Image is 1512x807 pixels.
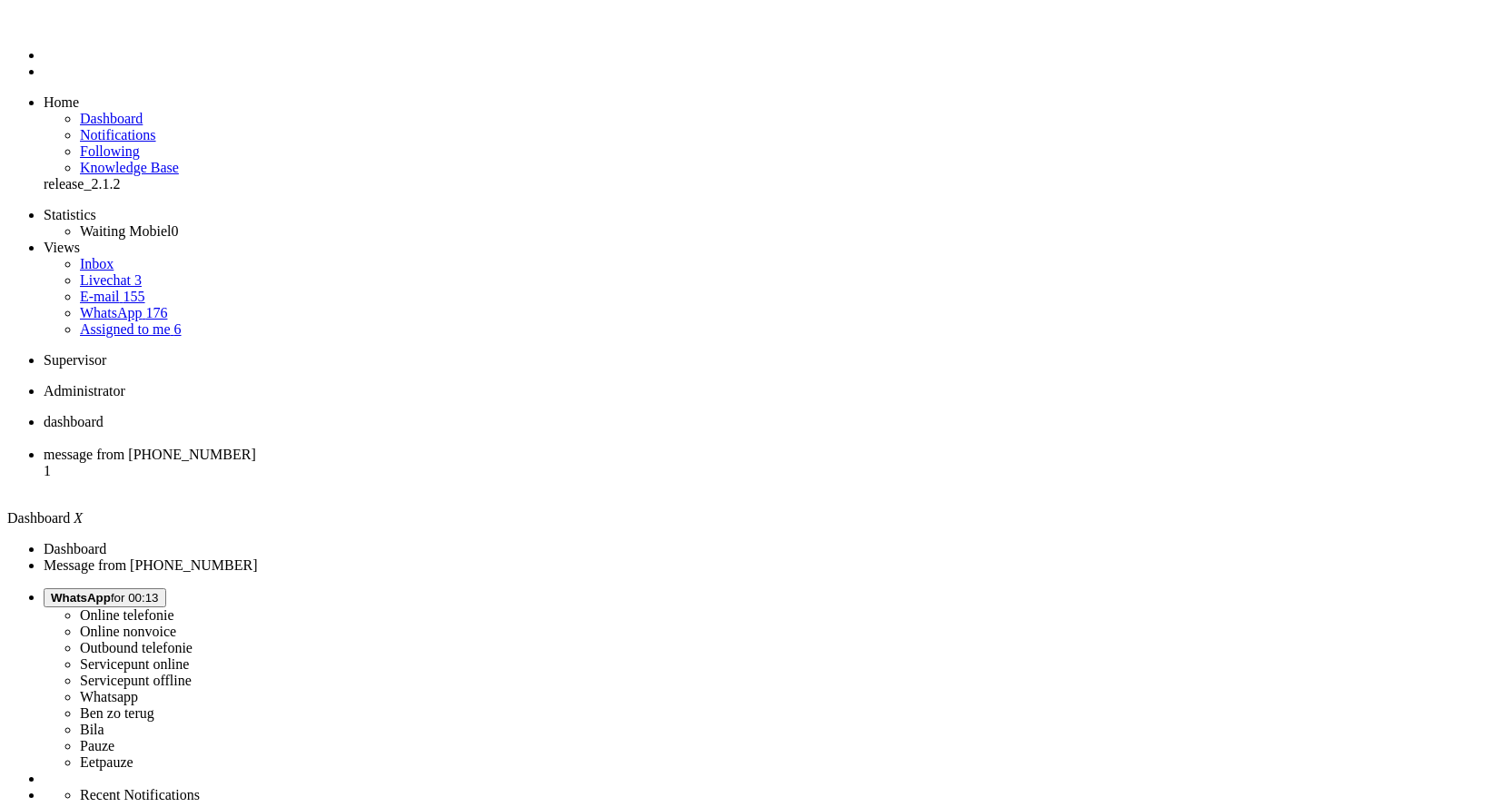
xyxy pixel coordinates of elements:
label: Bila [80,722,104,737]
span: release_2.1.2 [44,176,120,192]
span: message from [PHONE_NUMBER] [44,447,256,462]
li: Views [44,240,1505,256]
div: Close tab [44,430,1505,447]
a: Following [80,143,140,159]
a: Knowledge base [80,160,179,175]
button: WhatsAppfor 00:13 [44,588,166,607]
span: Dashboard [7,510,70,526]
span: WhatsApp [80,305,142,320]
span: Knowledge Base [80,160,179,175]
li: Message from [PHONE_NUMBER] [44,557,1505,574]
a: Notifications menu item [80,127,156,143]
div: 1 [44,463,1505,479]
li: WhatsAppfor 00:13 Online telefonieOnline nonvoiceOutbound telefonieServicepunt onlineServicepunt ... [44,588,1505,771]
label: Servicepunt online [80,656,189,672]
div: Close tab [44,479,1505,496]
li: Dashboard menu [44,47,1505,64]
li: Administrator [44,383,1505,399]
label: Ben zo terug [80,705,154,721]
li: Recent Notifications [80,787,1505,803]
li: Dashboard [44,541,1505,557]
label: Outbound telefonie [80,640,193,655]
span: WhatsApp [51,591,111,605]
span: 3 [134,272,142,288]
a: Omnidesk [44,15,75,30]
label: Whatsapp [80,689,138,704]
span: for 00:13 [51,591,159,605]
span: 176 [145,305,167,320]
span: 155 [124,289,145,304]
span: dashboard [44,414,104,429]
span: Notifications [80,127,156,143]
li: Home menu item [44,94,1505,111]
ul: Menu [7,15,1505,80]
a: Waiting Mobiel [80,223,178,239]
a: Inbox [80,256,114,271]
li: 9788 [44,447,1505,496]
li: Supervisor [44,352,1505,369]
a: Assigned to me 6 [80,321,182,337]
a: E-mail 155 [80,289,145,304]
label: Pauze [80,738,114,753]
span: 0 [171,223,178,239]
li: Tickets menu [44,64,1505,80]
ul: dashboard menu items [7,94,1505,192]
a: WhatsApp 176 [80,305,167,320]
a: Dashboard menu item [80,111,143,126]
li: Dashboard [44,414,1505,447]
span: Livechat [80,272,131,288]
label: Servicepunt offline [80,673,192,688]
span: Dashboard [80,111,143,126]
span: 6 [174,321,182,337]
label: Eetpauze [80,754,133,770]
label: Online telefonie [80,607,174,623]
span: Assigned to me [80,321,171,337]
li: Statistics [44,207,1505,223]
span: E-mail [80,289,120,304]
label: Online nonvoice [80,624,176,639]
a: Livechat 3 [80,272,142,288]
i: X [74,510,83,526]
